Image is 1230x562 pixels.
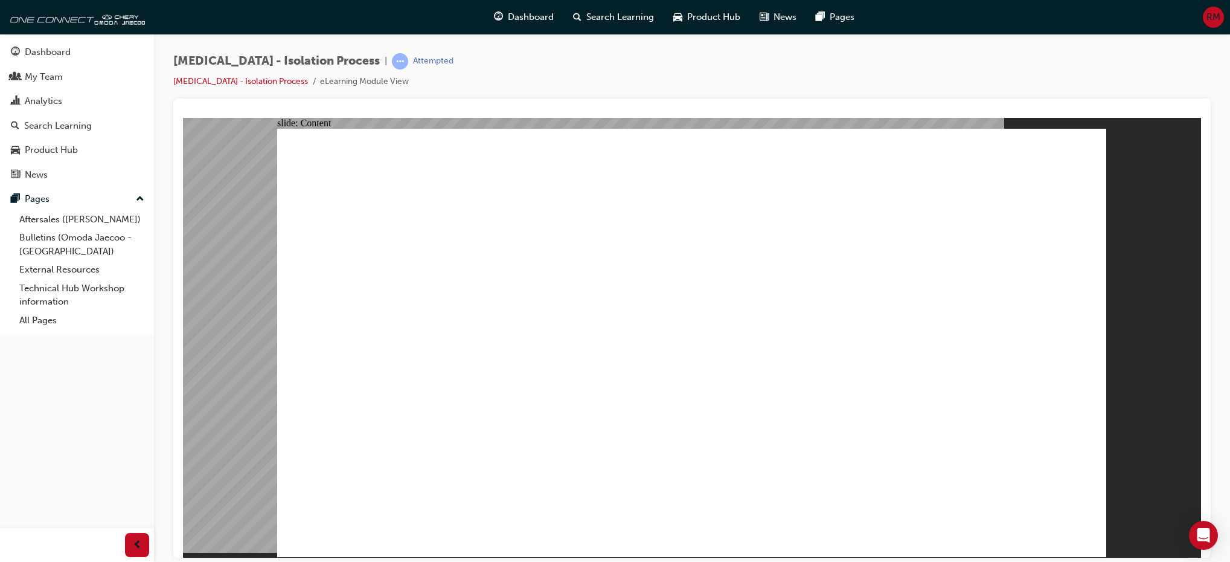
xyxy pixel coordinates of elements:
div: Dashboard [25,45,71,59]
a: pages-iconPages [806,5,864,30]
span: chart-icon [11,96,20,107]
a: Analytics [5,90,149,112]
a: External Resources [14,260,149,279]
a: Bulletins (Omoda Jaecoo - [GEOGRAPHIC_DATA]) [14,228,149,260]
button: DashboardMy TeamAnalyticsSearch LearningProduct HubNews [5,39,149,188]
span: pages-icon [11,194,20,205]
span: news-icon [760,10,769,25]
span: guage-icon [494,10,503,25]
a: All Pages [14,311,149,330]
li: eLearning Module View [320,75,409,89]
div: Pages [25,192,50,206]
a: [MEDICAL_DATA] - Isolation Process [173,76,308,86]
button: Pages [5,188,149,210]
span: Product Hub [687,10,740,24]
a: Product Hub [5,139,149,161]
span: up-icon [136,192,144,207]
a: guage-iconDashboard [484,5,563,30]
span: Dashboard [508,10,554,24]
span: News [774,10,796,24]
a: Technical Hub Workshop information [14,279,149,311]
a: search-iconSearch Learning [563,5,664,30]
a: My Team [5,66,149,88]
span: search-icon [573,10,581,25]
span: learningRecordVerb_ATTEMPT-icon [392,53,408,69]
span: people-icon [11,72,20,83]
div: Attempted [413,56,453,67]
div: Open Intercom Messenger [1189,521,1218,550]
a: car-iconProduct Hub [664,5,750,30]
a: News [5,164,149,186]
a: Aftersales ([PERSON_NAME]) [14,210,149,229]
span: Pages [830,10,854,24]
span: news-icon [11,170,20,181]
div: Analytics [25,94,62,108]
span: [MEDICAL_DATA] - Isolation Process [173,54,380,68]
a: Dashboard [5,41,149,63]
span: RM [1206,10,1220,24]
div: News [25,168,48,182]
span: | [385,54,387,68]
div: Product Hub [25,143,78,157]
span: car-icon [673,10,682,25]
span: car-icon [11,145,20,156]
a: news-iconNews [750,5,806,30]
span: guage-icon [11,47,20,58]
span: pages-icon [816,10,825,25]
span: prev-icon [133,538,142,553]
span: Search Learning [586,10,654,24]
img: oneconnect [6,5,145,29]
div: My Team [25,70,63,84]
span: search-icon [11,121,19,132]
div: Search Learning [24,119,92,133]
button: RM [1203,7,1224,28]
a: Search Learning [5,115,149,137]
